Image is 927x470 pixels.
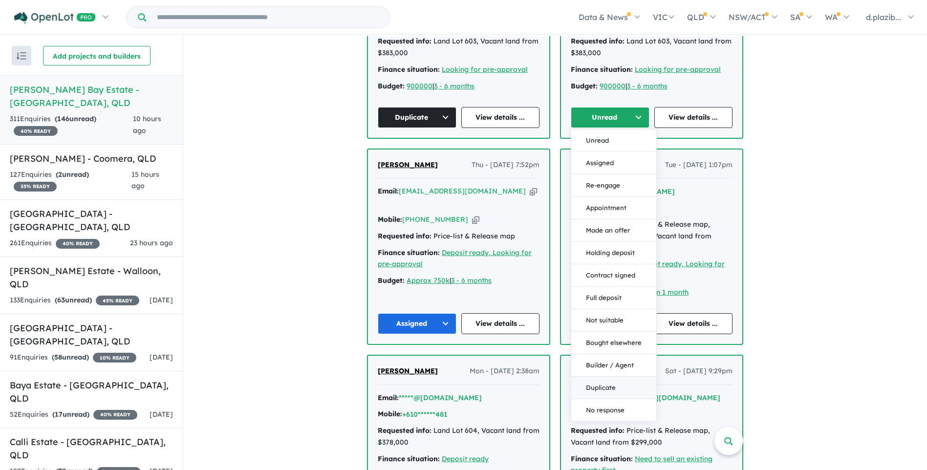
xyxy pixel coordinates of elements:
[55,114,96,123] strong: ( unread)
[10,207,173,234] h5: [GEOGRAPHIC_DATA] - [GEOGRAPHIC_DATA] , QLD
[571,197,656,219] button: Appointment
[470,365,539,377] span: Mon - [DATE] 2:38am
[472,214,479,225] button: Copy
[14,12,96,24] img: Openlot PRO Logo White
[378,37,431,45] strong: Requested info:
[10,435,173,462] h5: Calli Estate - [GEOGRAPHIC_DATA] , QLD
[43,46,151,65] button: Add projects and builders
[472,159,539,171] span: Thu - [DATE] 7:52pm
[378,454,440,463] strong: Finance situation:
[131,170,159,191] span: 15 hours ago
[654,107,733,128] a: View details ...
[571,399,656,421] button: No response
[57,296,65,304] span: 63
[571,82,598,90] strong: Budget:
[378,82,405,90] strong: Budget:
[571,377,656,399] button: Duplicate
[407,82,432,90] a: 900000
[571,332,656,354] button: Bought elsewhere
[600,82,625,90] a: 900000
[378,393,399,402] strong: Email:
[150,410,173,419] span: [DATE]
[378,36,539,59] div: Land Lot 603, Vacant land from $383,000
[55,410,63,419] span: 17
[378,107,456,128] button: Duplicate
[96,296,139,305] span: 45 % READY
[378,65,440,74] strong: Finance situation:
[571,425,733,449] div: Price-list & Release map, Vacant land from $299,000
[571,426,625,435] strong: Requested info:
[571,219,656,242] button: Made an offer
[407,276,450,285] a: Approx 750k
[571,354,656,377] button: Builder / Agent
[571,129,656,152] button: Unread
[378,231,539,242] div: Price-list & Release map
[571,65,633,74] strong: Finance situation:
[93,353,136,363] span: 10 % READY
[461,313,540,334] a: View details ...
[866,12,901,22] span: d.plazib...
[130,238,173,247] span: 23 hours ago
[629,288,689,297] u: Less than 1 month
[378,426,431,435] strong: Requested info:
[571,264,656,287] button: Contract signed
[14,182,57,192] span: 35 % READY
[378,81,539,92] div: |
[571,36,733,59] div: Land Lot 603, Vacant land from $383,000
[57,114,69,123] span: 146
[378,425,539,449] div: Land Lot 604, Vacant land from $378,000
[434,82,474,90] a: 3 - 6 months
[10,379,173,405] h5: Baya Estate - [GEOGRAPHIC_DATA] , QLD
[402,215,468,224] a: [PHONE_NUMBER]
[378,248,532,269] a: Deposit ready, Looking for pre-approval
[571,152,656,174] button: Assigned
[627,82,668,90] a: 3 - 6 months
[378,160,438,169] span: [PERSON_NAME]
[461,107,540,128] a: View details ...
[10,237,100,249] div: 261 Enquir ies
[665,365,733,377] span: Sat - [DATE] 9:29pm
[133,114,161,135] span: 10 hours ago
[52,410,89,419] strong: ( unread)
[442,454,489,463] a: Deposit ready
[10,83,173,109] h5: [PERSON_NAME] Bay Estate - [GEOGRAPHIC_DATA] , QLD
[378,313,456,334] button: Assigned
[635,65,721,74] a: Looking for pre-approval
[571,287,656,309] button: Full deposit
[10,169,131,192] div: 127 Enquir ies
[10,321,173,348] h5: [GEOGRAPHIC_DATA] - [GEOGRAPHIC_DATA] , QLD
[58,170,62,179] span: 2
[378,276,405,285] strong: Budget:
[14,126,58,136] span: 40 % READY
[378,365,438,377] a: [PERSON_NAME]
[54,353,62,362] span: 58
[10,113,133,137] div: 311 Enquir ies
[665,159,733,171] span: Tue - [DATE] 1:07pm
[10,409,137,421] div: 52 Enquir ies
[451,276,492,285] a: 3 - 6 months
[150,296,173,304] span: [DATE]
[17,52,26,60] img: sort.svg
[150,353,173,362] span: [DATE]
[571,81,733,92] div: |
[571,242,656,264] button: Holding deposit
[654,313,733,334] a: View details ...
[52,353,89,362] strong: ( unread)
[571,107,649,128] button: Unread
[55,296,92,304] strong: ( unread)
[530,186,537,196] button: Copy
[148,7,388,28] input: Try estate name, suburb, builder or developer
[378,248,440,257] strong: Finance situation:
[10,152,173,165] h5: [PERSON_NAME] - Coomera , QLD
[399,187,526,195] a: [EMAIL_ADDRESS][DOMAIN_NAME]
[571,174,656,197] button: Re-engage
[442,65,528,74] a: Looking for pre-approval
[378,275,539,287] div: |
[10,352,136,363] div: 91 Enquir ies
